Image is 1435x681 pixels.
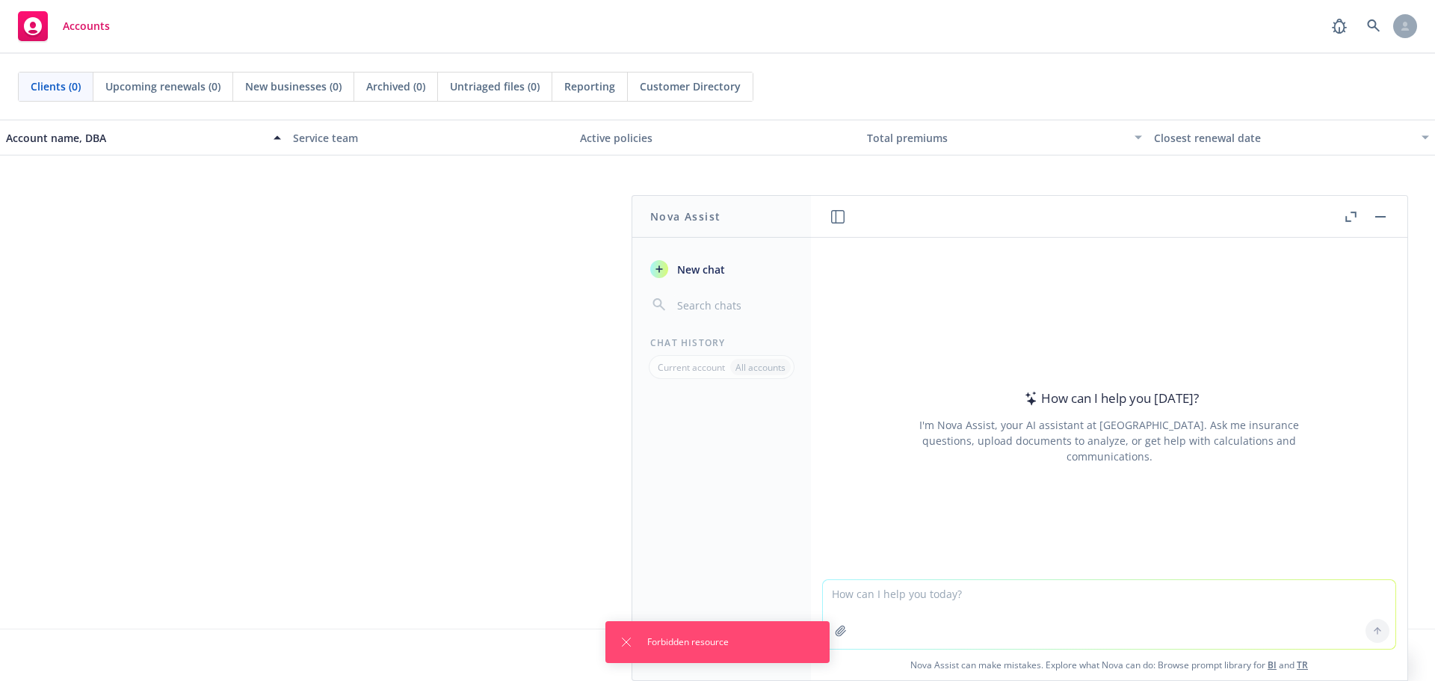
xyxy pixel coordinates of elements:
span: New businesses (0) [245,78,342,94]
button: Closest renewal date [1148,120,1435,155]
button: Total premiums [861,120,1148,155]
span: Accounts [63,20,110,32]
a: TR [1297,659,1308,671]
span: Clients (0) [31,78,81,94]
span: Archived (0) [366,78,425,94]
button: New chat [644,256,799,283]
div: Account name, DBA [6,130,265,146]
button: Active policies [574,120,861,155]
div: I'm Nova Assist, your AI assistant at [GEOGRAPHIC_DATA]. Ask me insurance questions, upload docum... [899,417,1319,464]
span: Nova Assist can make mistakes. Explore what Nova can do: Browse prompt library for and [817,650,1401,680]
div: Total premiums [867,130,1126,146]
span: Untriaged files (0) [450,78,540,94]
input: Search chats [674,295,793,315]
span: Upcoming renewals (0) [105,78,220,94]
p: Current account [658,361,725,374]
div: Closest renewal date [1154,130,1413,146]
div: How can I help you [DATE]? [1020,389,1199,408]
div: Chat History [632,336,811,349]
h1: Nova Assist [650,209,720,224]
a: BI [1268,659,1277,671]
div: Active policies [580,130,855,146]
p: All accounts [735,361,786,374]
span: Forbidden resource [647,635,729,649]
span: Customer Directory [640,78,741,94]
span: Reporting [564,78,615,94]
button: Service team [287,120,574,155]
button: Dismiss notification [617,633,635,651]
div: Service team [293,130,568,146]
a: Accounts [12,5,116,47]
span: New chat [674,262,725,277]
a: Search [1359,11,1389,41]
a: Report a Bug [1324,11,1354,41]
